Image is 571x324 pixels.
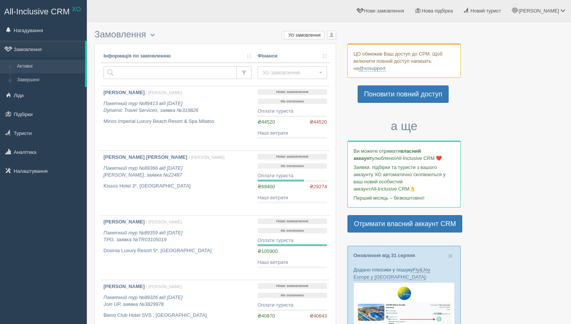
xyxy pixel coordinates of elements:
span: / [PERSON_NAME] [146,90,182,95]
b: [PERSON_NAME] [103,90,145,95]
i: Пакетний тур №89326 від [DATE] Join UP, заявка №3829978 [103,295,182,307]
span: / [PERSON_NAME] [188,155,224,160]
p: Нове замовлення [258,154,327,160]
span: All-Inclusive CRM ❤️ [396,155,442,161]
p: Перший місяць – безкоштовно! [353,194,455,202]
p: Не оплачено [258,228,327,234]
a: Поновити повний доступ [358,85,449,103]
button: Усі замовлення [258,66,327,79]
a: Отримати власний аккаунт CRM [347,215,462,233]
b: [PERSON_NAME] [103,284,145,289]
sup: XO [72,6,81,12]
label: Усі замовлення [282,31,324,39]
span: All-Inclusive CRM [4,7,70,16]
p: Bieno Club Hotel SVS , [GEOGRAPHIC_DATA] [103,312,252,319]
p: Dosinia Luxury Resort 5*, [GEOGRAPHIC_DATA] [103,247,252,254]
h3: Замовлення [94,29,336,40]
div: ЦО обмежив Ваш доступ до СРМ. Щоб включити повний доступ напишіть на [347,43,461,78]
a: [PERSON_NAME] [PERSON_NAME] / [PERSON_NAME] Пакетний тур №89366 від [DATE][PERSON_NAME], заявка №... [100,151,255,215]
span: Нове замовлення [364,8,404,14]
p: Нове замовлення [258,219,327,224]
input: Пошук за номером замовлення, ПІБ або паспортом туриста [103,66,237,79]
div: Оплати туриста [258,302,327,309]
p: Не оплачено [258,293,327,298]
p: Не оплачено [258,163,327,169]
p: Kissos Hotel 3*, [GEOGRAPHIC_DATA] [103,183,252,190]
a: Оновлення від 31 серпня [353,253,415,258]
b: [PERSON_NAME] [PERSON_NAME] [103,154,187,160]
span: Новий турист [471,8,501,14]
a: All-Inclusive CRM XO [0,0,86,21]
div: Оплати туриста [258,108,327,115]
div: Оплати туриста [258,237,327,244]
div: Наші витрати [258,194,327,202]
p: Minos Imperial Luxury Beach Resort & Spa Milatos [103,118,252,125]
a: @xosupport [359,65,385,71]
span: × [448,251,453,260]
span: ₴89400 [258,184,275,189]
i: Пакетний тур №89359 від [DATE] TPG, заявка №TR03105019 [103,230,182,243]
span: ₴40870 [258,313,275,319]
p: Заявки, підбірки та туристи з вашого аккаунту ХО автоматично скопіюються у ваш новий особистий ак... [353,164,455,192]
span: [PERSON_NAME] [519,8,559,14]
b: власний аккаунт [353,148,421,161]
p: Нове замовлення [258,283,327,289]
a: Завершені [14,73,85,87]
span: Усі замовлення [262,69,317,76]
span: / [PERSON_NAME] [146,220,182,224]
span: ₴44520 [258,119,275,125]
a: Фінанси [258,53,327,60]
a: [PERSON_NAME] / [PERSON_NAME] Пакетний тур №89359 від [DATE]TPG, заявка №TR03105019 Dosinia Luxur... [100,215,255,280]
div: Оплати туриста [258,172,327,180]
span: ₴40643 [310,313,327,320]
p: Не оплачено [258,99,327,104]
a: Активні [14,60,85,73]
i: Пакетний тур №89366 від [DATE] [PERSON_NAME], заявка №22487 [103,165,182,178]
span: Нова підбірка [422,8,453,14]
div: Наші витрати [258,259,327,266]
b: [PERSON_NAME] [103,219,145,225]
span: ₴29274 [310,183,327,191]
h3: а ще [347,119,461,133]
a: Інформація по замовленню [103,53,252,60]
div: Наші витрати [258,130,327,137]
span: ₴44520 [310,119,327,126]
span: All-Inclusive CRM👌 [371,186,416,192]
a: [PERSON_NAME] / [PERSON_NAME] Пакетний тур №89413 від [DATE]Dynamic Travel Services, заявка №3198... [100,86,255,150]
p: Нове замовлення [258,89,327,95]
span: / [PERSON_NAME] [146,284,182,289]
a: Fly&Joy Europe у [GEOGRAPHIC_DATA] [353,267,430,280]
button: Close [448,252,453,260]
p: Ви можете отримати улюбленої [353,147,455,162]
i: Пакетний тур №89413 від [DATE] Dynamic Travel Services, заявка №319826 [103,101,198,113]
span: ₴105900 [258,248,278,254]
p: Додано плюсики у пошуку : [353,266,455,281]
